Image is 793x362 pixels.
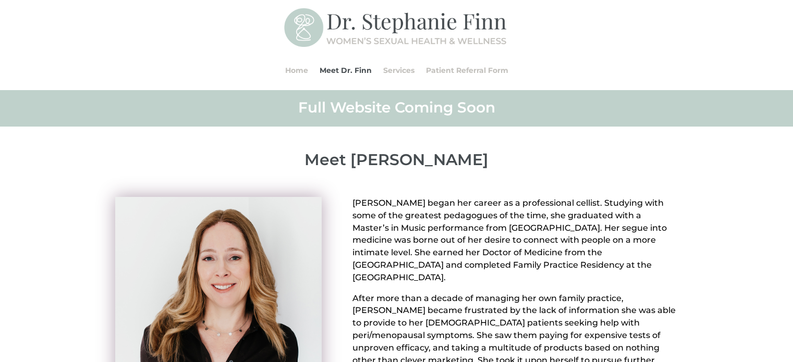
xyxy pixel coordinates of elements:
a: Services [383,51,414,90]
h2: Full Website Coming Soon [115,98,678,122]
a: Home [285,51,308,90]
p: Meet [PERSON_NAME] [115,151,678,169]
a: Meet Dr. Finn [320,51,372,90]
p: [PERSON_NAME] began her career as a professional cellist. Studying with some of the greatest peda... [352,197,678,292]
a: Patient Referral Form [426,51,508,90]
